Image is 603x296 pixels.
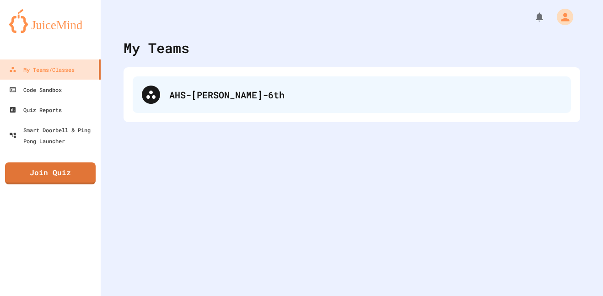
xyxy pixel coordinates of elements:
div: Quiz Reports [9,104,62,115]
div: Smart Doorbell & Ping Pong Launcher [9,124,97,146]
img: logo-orange.svg [9,9,92,33]
div: My Account [547,6,576,27]
div: My Notifications [517,9,547,25]
div: AHS-[PERSON_NAME]-6th [133,76,571,113]
div: Code Sandbox [9,84,62,95]
div: AHS-[PERSON_NAME]-6th [169,88,562,102]
a: Join Quiz [5,162,96,184]
div: My Teams [124,38,189,58]
div: My Teams/Classes [9,64,75,75]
